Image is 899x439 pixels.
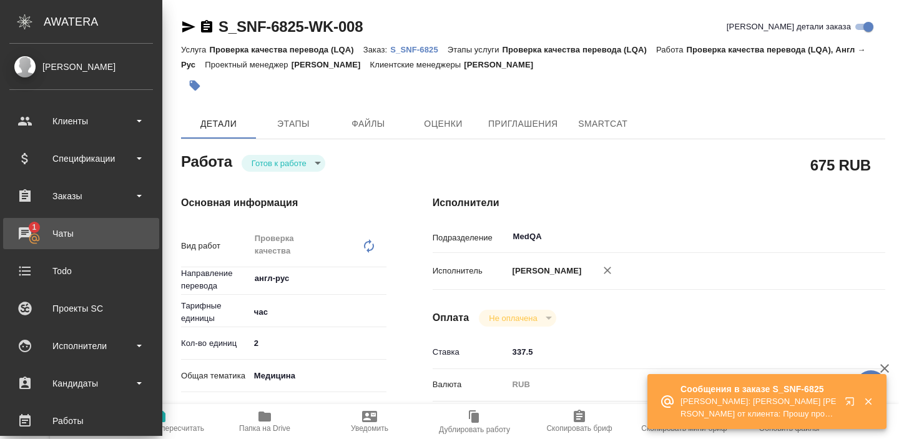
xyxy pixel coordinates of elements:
p: [PERSON_NAME] [464,60,543,69]
div: Работы [9,412,153,430]
p: Подразделение [433,232,508,244]
span: Приглашения [488,116,558,132]
button: Закрыть [855,396,881,407]
p: [PERSON_NAME] [508,265,582,277]
div: час [250,302,387,323]
button: Готов к работе [248,158,310,169]
p: Валюта [433,378,508,391]
a: S_SNF-6825-WK-008 [219,18,363,35]
p: Вид работ [181,240,250,252]
h2: Работа [181,149,232,172]
p: Направление перевода [181,267,250,292]
input: ✎ Введи что-нибудь [250,334,387,352]
div: Заказы [9,187,153,205]
p: Исполнитель [433,265,508,277]
span: Дублировать работу [439,425,510,434]
span: Уведомить [351,424,388,433]
p: Тарифные единицы [181,300,250,325]
span: Детали [189,116,248,132]
p: Проверка качества перевода (LQA) [503,45,656,54]
h4: Оплата [433,310,469,325]
p: Услуга [181,45,209,54]
p: Сообщения в заказе S_SNF-6825 [680,383,837,395]
button: Скопировать ссылку для ЯМессенджера [181,19,196,34]
p: Заказ: [363,45,390,54]
span: Скопировать бриф [546,424,612,433]
button: Открыть в новой вкладке [837,389,867,419]
div: Клиенты [9,112,153,131]
p: Работа [656,45,687,54]
div: AWATERA [44,9,162,34]
div: Проекты SC [9,299,153,318]
div: Исполнители [9,337,153,355]
input: ✎ Введи что-нибудь [508,343,848,361]
p: Проверка качества перевода (LQA) [209,45,363,54]
div: [PERSON_NAME] [9,60,153,74]
button: Уведомить [317,404,422,439]
div: Кандидаты [9,374,153,393]
div: Todo [9,262,153,280]
div: Готов к работе [242,155,325,172]
h4: Исполнители [433,195,885,210]
div: Готов к работе [479,310,556,327]
p: Общая тематика [181,370,250,382]
p: [PERSON_NAME] [292,60,370,69]
button: Скопировать мини-бриф [632,404,737,439]
div: Чаты [9,224,153,243]
p: Тематика [181,402,250,415]
p: S_SNF-6825 [390,45,448,54]
button: Папка на Drive [212,404,317,439]
span: Оценки [413,116,473,132]
button: Не оплачена [485,313,541,323]
button: Скопировать бриф [527,404,632,439]
button: Удалить исполнителя [594,257,621,284]
span: Этапы [263,116,323,132]
span: Файлы [338,116,398,132]
div: Спецификации [9,149,153,168]
a: Todo [3,255,159,287]
button: Скопировать ссылку [199,19,214,34]
span: Скопировать мини-бриф [641,424,727,433]
a: Работы [3,405,159,437]
p: Этапы услуги [448,45,503,54]
a: 1Чаты [3,218,159,249]
button: Open [380,277,382,280]
a: Проекты SC [3,293,159,324]
div: Медицина [250,365,387,387]
p: Проектный менеджер [205,60,291,69]
p: [PERSON_NAME]: [PERSON_NAME] [PERSON_NAME] от клиента: Прошу прощения, направила Вам необрезанный... [680,395,837,420]
button: Добавить тэг [181,72,209,99]
span: 1 [24,221,44,234]
span: Папка на Drive [239,424,290,433]
p: Кол-во единиц [181,337,250,350]
span: [PERSON_NAME] детали заказа [727,21,851,33]
h2: 675 RUB [810,154,871,175]
p: Клиентские менеджеры [370,60,464,69]
a: S_SNF-6825 [390,44,448,54]
button: Open [841,235,843,238]
div: Клинические и доклинические исследования [250,398,387,419]
button: Дублировать работу [422,404,527,439]
p: Ставка [433,346,508,358]
h4: Основная информация [181,195,383,210]
button: 🙏 [855,370,887,402]
div: RUB [508,374,848,395]
span: SmartCat [573,116,633,132]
